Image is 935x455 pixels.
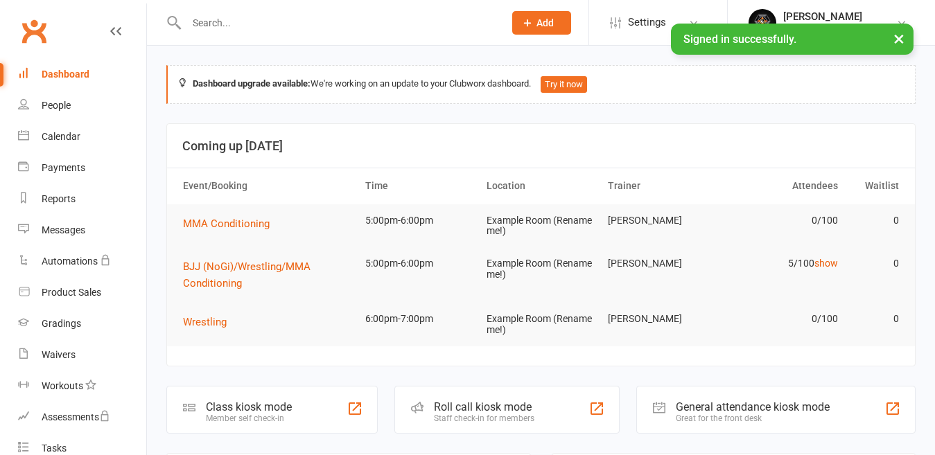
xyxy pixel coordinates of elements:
a: Gradings [18,308,146,339]
a: Calendar [18,121,146,152]
td: 5:00pm-6:00pm [359,204,480,237]
a: Assessments [18,402,146,433]
span: Signed in successfully. [683,33,796,46]
a: Dashboard [18,59,146,90]
div: General attendance kiosk mode [676,400,830,413]
span: Add [536,17,554,28]
span: BJJ (NoGi)/Wrestling/MMA Conditioning [183,260,311,289]
div: Great for the front desk [676,413,830,423]
button: Try it now [541,76,587,93]
img: thumb_image1660268831.png [749,9,776,37]
a: Clubworx [17,14,51,48]
div: Dashboard [42,69,89,80]
button: Add [512,11,571,35]
a: People [18,90,146,121]
span: Settings [628,7,666,38]
td: 5/100 [723,247,844,280]
button: MMA Conditioning [183,215,279,232]
td: 0 [844,247,905,280]
td: [PERSON_NAME] [602,303,723,335]
div: Roll call kiosk mode [434,400,534,413]
input: Search... [182,13,494,33]
div: Calendar [42,131,80,142]
div: Member self check-in [206,413,292,423]
a: Waivers [18,339,146,371]
th: Waitlist [844,168,905,204]
a: show [814,258,838,269]
th: Time [359,168,480,204]
div: Messages [42,224,85,235]
td: 5:00pm-6:00pm [359,247,480,280]
div: People [42,100,71,111]
button: Wrestling [183,314,236,330]
div: Class kiosk mode [206,400,292,413]
a: Payments [18,152,146,184]
th: Trainer [602,168,723,204]
div: Gradings [42,318,81,329]
div: Workouts [42,380,83,391]
a: Automations [18,246,146,277]
td: [PERSON_NAME] [602,204,723,237]
td: 0/100 [723,303,844,335]
td: Example Room (Rename me!) [480,247,602,291]
td: 0/100 [723,204,844,237]
div: Reports [42,193,76,204]
a: Reports [18,184,146,215]
div: We're working on an update to your Clubworx dashboard. [166,65,916,104]
a: Workouts [18,371,146,402]
strong: Dashboard upgrade available: [193,78,311,89]
td: Example Room (Rename me!) [480,303,602,346]
div: Payments [42,162,85,173]
td: 6:00pm-7:00pm [359,303,480,335]
div: Assessments [42,411,110,422]
td: 0 [844,204,905,237]
div: Automations [42,256,98,267]
div: [PERSON_NAME] [783,10,862,23]
div: Freestyle MMA [783,23,862,35]
td: 0 [844,303,905,335]
th: Location [480,168,602,204]
th: Event/Booking [177,168,359,204]
h3: Coming up [DATE] [182,139,900,153]
a: Messages [18,215,146,246]
th: Attendees [723,168,844,204]
button: BJJ (NoGi)/Wrestling/MMA Conditioning [183,258,353,292]
span: Wrestling [183,316,227,328]
td: Example Room (Rename me!) [480,204,602,248]
td: [PERSON_NAME] [602,247,723,280]
a: Product Sales [18,277,146,308]
div: Tasks [42,443,67,454]
div: Waivers [42,349,76,360]
span: MMA Conditioning [183,217,270,230]
div: Staff check-in for members [434,413,534,423]
div: Product Sales [42,287,101,298]
button: × [886,24,911,53]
